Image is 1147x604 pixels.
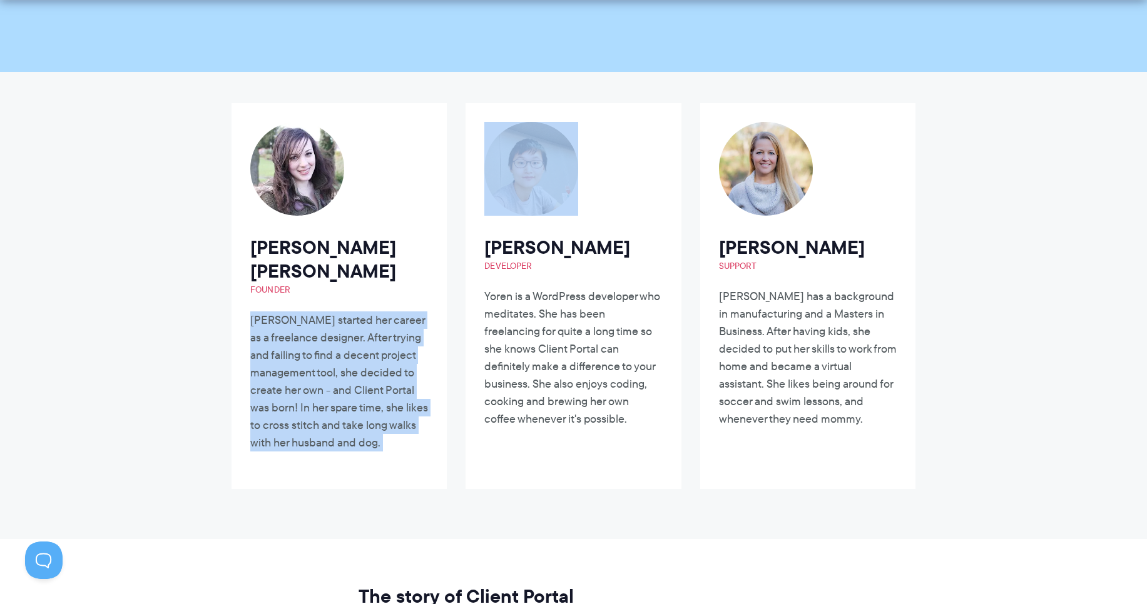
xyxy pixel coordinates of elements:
span: Founder [250,283,428,296]
img: Laura Elizabeth [250,122,344,216]
span: Developer [484,259,662,272]
h2: [PERSON_NAME] [484,236,662,272]
h2: [PERSON_NAME] [719,236,897,272]
img: Carrie Serres [719,122,813,216]
p: Yoren is a WordPress developer who meditates. She has been freelancing for quite a long time so s... [484,288,662,428]
h2: [PERSON_NAME] [PERSON_NAME] [250,236,428,296]
span: Support [719,259,897,272]
iframe: Toggle Customer Support [25,541,63,579]
p: [PERSON_NAME] started her career as a freelance designer. After trying and failing to find a dece... [250,311,428,451]
img: Yoren Chang [484,122,578,216]
p: [PERSON_NAME] has a background in manufacturing and a Masters in Business. After having kids, she... [719,288,897,428]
